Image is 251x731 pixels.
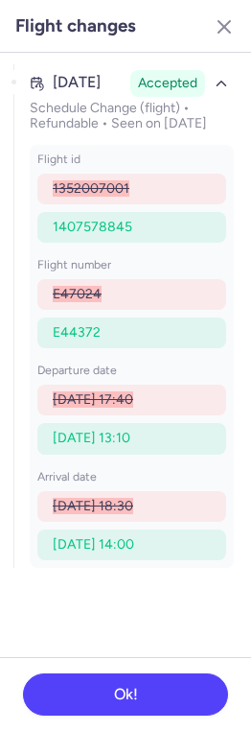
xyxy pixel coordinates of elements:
span: E44372 [53,324,101,341]
p: Schedule Change (flight) • Refundable • Seen on [DATE] [30,101,234,131]
span: Accepted [138,74,197,93]
p: flight id [37,153,226,166]
span: [DATE] 13:10 [53,430,130,446]
span: 1407578845 [53,219,132,235]
p: flight number [37,258,226,271]
span: E47024 [53,286,102,302]
span: [DATE] 18:30 [53,498,133,514]
p: departure date [37,364,226,377]
span: [DATE] 14:00 [53,536,134,553]
button: Ok! [23,673,228,716]
h3: Flight changes [15,15,136,36]
p: arrival date [37,470,226,483]
button: [DATE]AcceptedSchedule Change (flight) • Refundable • Seen on [DATE] [24,64,240,137]
time: [DATE] [53,74,101,91]
span: Ok! [114,686,138,703]
span: 1352007001 [53,180,129,197]
span: [DATE] 17:40 [53,391,133,408]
